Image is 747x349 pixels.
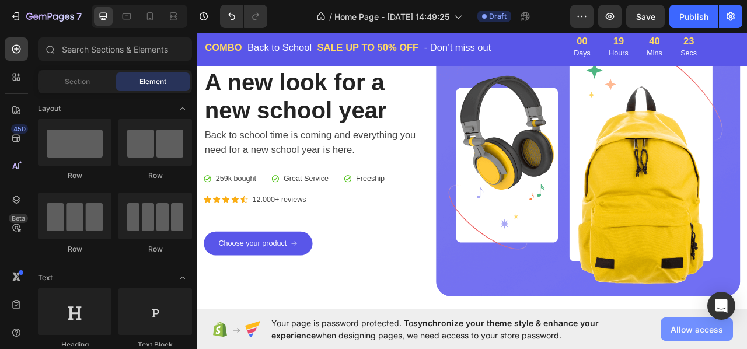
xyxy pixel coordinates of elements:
[669,5,718,28] button: Publish
[38,244,111,254] div: Row
[329,11,332,23] span: /
[671,323,723,336] span: Allow access
[636,12,655,22] span: Save
[334,11,449,23] span: Home Page - [DATE] 14:49:25
[615,9,636,22] div: 23
[203,184,239,198] p: Freeship
[11,124,28,134] div: 450
[76,9,82,23] p: 7
[173,268,192,287] span: Toggle open
[572,9,592,22] div: 40
[139,76,166,87] span: Element
[489,11,507,22] span: Draft
[661,317,733,341] button: Allow access
[38,37,192,61] input: Search Sections & Elements
[38,103,61,114] span: Layout
[707,292,735,320] div: Open Intercom Messenger
[110,184,167,198] p: Great Service
[10,51,284,122] p: A new look for a new school year
[197,29,747,314] iframe: Design area
[5,5,87,28] button: 7
[626,5,665,28] button: Save
[271,318,599,340] span: synchronize your theme style & enhance your experience
[27,267,114,281] div: Choose your product
[65,76,90,87] span: Section
[679,11,708,23] div: Publish
[220,5,267,28] div: Undo/Redo
[9,214,28,223] div: Beta
[572,24,592,38] p: Mins
[271,317,644,341] span: Your page is password protected. To when designing pages, we need access to your store password.
[71,211,139,225] p: 12.000+ reviews
[38,273,53,283] span: Text
[615,24,636,38] p: Secs
[24,184,75,198] p: 259k bought
[9,259,147,289] a: Choose your product
[10,127,284,163] p: Back to school time is coming and everything you need for a new school year is here.
[118,244,192,254] div: Row
[118,170,192,181] div: Row
[173,99,192,118] span: Toggle open
[38,170,111,181] div: Row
